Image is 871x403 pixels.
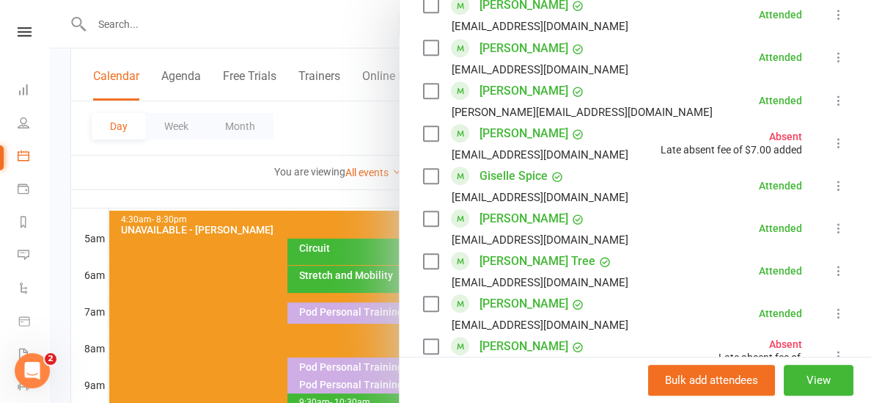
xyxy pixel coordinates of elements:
div: [PERSON_NAME][EMAIL_ADDRESS][DOMAIN_NAME] [452,103,713,122]
div: Attended [759,223,802,233]
div: Late absent fee of $7.00 added [661,145,802,155]
div: [EMAIL_ADDRESS][DOMAIN_NAME] [452,188,628,207]
button: View [784,365,853,396]
div: [EMAIL_ADDRESS][DOMAIN_NAME] [452,60,628,79]
div: Attended [759,181,802,191]
a: Payments [18,174,51,207]
a: [PERSON_NAME] [479,79,568,103]
div: [EMAIL_ADDRESS][DOMAIN_NAME] [452,273,628,292]
a: Product Sales [18,306,51,339]
a: [PERSON_NAME] Tree [479,250,595,273]
a: Dashboard [18,75,51,108]
div: Absent [661,131,802,142]
div: [EMAIL_ADDRESS][DOMAIN_NAME] [452,17,628,36]
div: Attended [759,266,802,276]
div: [EMAIL_ADDRESS][DOMAIN_NAME] [452,145,628,164]
div: Late absent fee of $7.00 added [719,352,802,373]
div: Attended [759,308,802,319]
div: Attended [759,10,802,20]
div: [EMAIL_ADDRESS][DOMAIN_NAME] [452,230,628,250]
span: 2 [45,353,56,365]
div: [EMAIL_ADDRESS][DOMAIN_NAME] [452,316,628,335]
a: [PERSON_NAME] [479,37,568,60]
a: [PERSON_NAME] [479,292,568,316]
button: Bulk add attendees [648,365,775,396]
a: Reports [18,207,51,240]
div: Absent [719,339,802,349]
a: Giselle Spice [479,164,548,188]
a: Calendar [18,141,51,174]
a: [PERSON_NAME] [479,122,568,145]
div: Attended [759,52,802,62]
div: Attended [759,95,802,106]
iframe: Intercom live chat [15,353,50,388]
a: People [18,108,51,141]
a: [PERSON_NAME] [479,335,568,358]
a: [PERSON_NAME] [479,207,568,230]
